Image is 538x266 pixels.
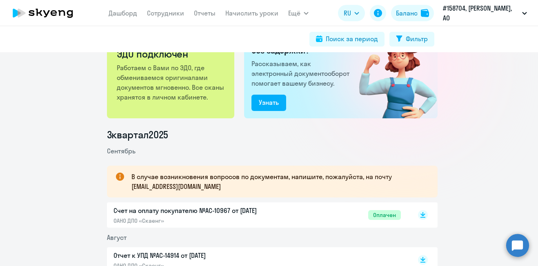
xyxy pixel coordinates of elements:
a: Счет на оплату покупателю №AC-10967 от [DATE]ОАНО ДПО «Скаенг»Оплачен [113,206,401,224]
p: Рассказываем, как электронный документооборот помогает вашему бизнесу. [251,59,353,88]
img: balance [421,9,429,17]
div: Узнать [259,98,279,107]
div: Баланс [396,8,418,18]
p: ОАНО ДПО «Скаенг» [113,217,285,224]
img: connected [346,26,438,118]
p: Счет на оплату покупателю №AC-10967 от [DATE] [113,206,285,215]
a: Дашборд [109,9,137,17]
button: Фильтр [389,32,434,47]
h2: ЭДО подключен [117,47,226,60]
p: В случае возникновения вопросов по документам, напишите, пожалуйста, на почту [EMAIL_ADDRESS][DOM... [131,172,423,191]
button: RU [338,5,365,21]
span: Сентябрь [107,147,136,155]
div: Поиск за период [326,34,378,44]
button: Балансbalance [391,5,434,21]
a: Начислить уроки [225,9,278,17]
span: Август [107,233,127,242]
li: 3 квартал 2025 [107,128,438,141]
p: #158704, [PERSON_NAME], АО [443,3,519,23]
p: Работаем с Вами по ЭДО, где обмениваемся оригиналами документов мгновенно. Все сканы хранятся в л... [117,63,226,102]
p: Отчет к УПД №AC-14914 от [DATE] [113,250,285,260]
button: Ещё [288,5,309,21]
a: Отчеты [194,9,216,17]
a: Сотрудники [147,9,184,17]
button: #158704, [PERSON_NAME], АО [439,3,531,23]
span: RU [344,8,351,18]
span: Ещё [288,8,300,18]
span: Оплачен [368,210,401,220]
button: Узнать [251,95,286,111]
div: Фильтр [406,34,428,44]
button: Поиск за период [309,32,385,47]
